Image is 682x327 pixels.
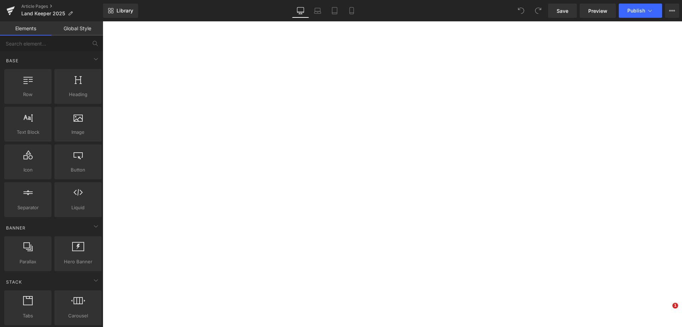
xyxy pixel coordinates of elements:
span: Library [117,7,133,14]
span: Base [5,57,19,64]
button: Undo [514,4,528,18]
a: Article Pages [21,4,103,9]
a: Global Style [52,21,103,36]
span: Tabs [6,312,49,320]
span: Publish [627,8,645,14]
span: Save [557,7,568,15]
a: Mobile [343,4,360,18]
iframe: Intercom live chat [658,303,675,320]
span: Image [56,128,99,136]
span: Liquid [56,204,99,211]
span: Preview [588,7,607,15]
span: Carousel [56,312,99,320]
span: Stack [5,279,23,285]
button: Redo [531,4,545,18]
a: Desktop [292,4,309,18]
a: New Library [103,4,138,18]
span: Land Keeper 2025 [21,11,65,16]
span: 1 [672,303,678,308]
button: Publish [619,4,662,18]
span: Icon [6,166,49,174]
a: Tablet [326,4,343,18]
span: Text Block [6,128,49,136]
a: Preview [580,4,616,18]
button: More [665,4,679,18]
span: Banner [5,225,26,231]
span: Row [6,91,49,98]
span: Separator [6,204,49,211]
span: Button [56,166,99,174]
span: Parallax [6,258,49,265]
span: Heading [56,91,99,98]
a: Laptop [309,4,326,18]
span: Hero Banner [56,258,99,265]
